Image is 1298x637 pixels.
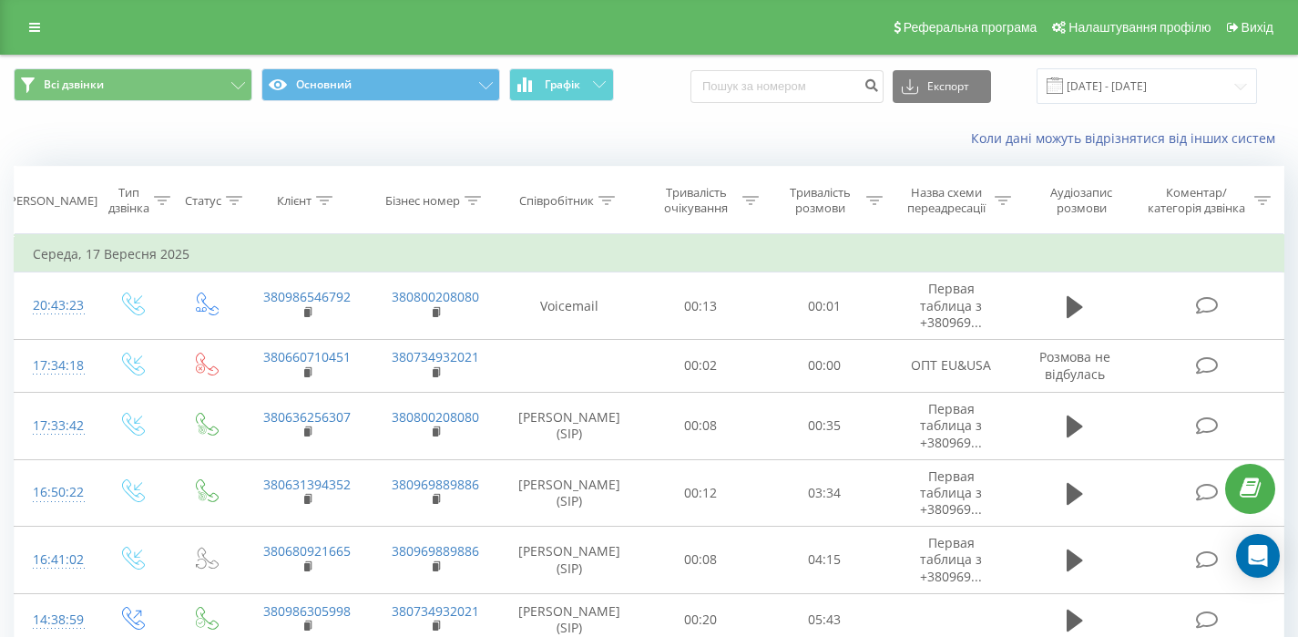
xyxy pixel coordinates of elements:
[1068,20,1211,35] span: Налаштування профілю
[920,280,982,330] span: Первая таблица з +380969...
[263,408,351,426] a: 380636256307
[33,288,76,324] div: 20:43:23
[762,272,886,340] td: 00:01
[15,236,1284,272] td: Середа, 17 Вересня 2025
[392,542,479,560] a: 380969889886
[1039,348,1110,382] span: Розмова не відбулась
[263,602,351,620] a: 380986305998
[762,339,886,392] td: 00:00
[1032,185,1130,216] div: Аудіозапис розмови
[655,185,737,216] div: Тривалість очікування
[500,527,639,594] td: [PERSON_NAME] (SIP)
[14,68,252,101] button: Всі дзвінки
[639,393,762,460] td: 00:08
[893,70,991,103] button: Експорт
[690,70,884,103] input: Пошук за номером
[639,459,762,527] td: 00:12
[392,348,479,365] a: 380734932021
[392,476,479,493] a: 380969889886
[904,20,1037,35] span: Реферальна програма
[263,288,351,305] a: 380986546792
[277,193,312,209] div: Клієнт
[261,68,500,101] button: Основний
[545,78,580,91] span: Графік
[33,542,76,578] div: 16:41:02
[509,68,614,101] button: Графік
[762,527,886,594] td: 04:15
[762,393,886,460] td: 00:35
[385,193,460,209] div: Бізнес номер
[500,393,639,460] td: [PERSON_NAME] (SIP)
[920,534,982,584] span: Первая таблица з +380969...
[500,272,639,340] td: Voicemail
[639,339,762,392] td: 00:02
[392,288,479,305] a: 380800208080
[904,185,991,216] div: Назва схеми переадресації
[1236,534,1280,578] div: Open Intercom Messenger
[44,77,104,92] span: Всі дзвінки
[263,476,351,493] a: 380631394352
[920,467,982,518] span: Первая таблица з +380969...
[1242,20,1273,35] span: Вихід
[263,348,351,365] a: 380660710451
[33,408,76,444] div: 17:33:42
[971,129,1284,147] a: Коли дані можуть відрізнятися вiд інших систем
[185,193,221,209] div: Статус
[108,185,149,216] div: Тип дзвінка
[33,348,76,384] div: 17:34:18
[639,527,762,594] td: 00:08
[500,459,639,527] td: [PERSON_NAME] (SIP)
[639,272,762,340] td: 00:13
[1143,185,1250,216] div: Коментар/категорія дзвінка
[392,408,479,426] a: 380800208080
[519,193,594,209] div: Співробітник
[392,602,479,620] a: 380734932021
[263,542,351,560] a: 380680921665
[780,185,862,216] div: Тривалість розмови
[920,400,982,450] span: Первая таблица з +380969...
[762,459,886,527] td: 03:34
[5,193,97,209] div: [PERSON_NAME]
[886,339,1016,392] td: ОПТ EU&USA
[33,475,76,510] div: 16:50:22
